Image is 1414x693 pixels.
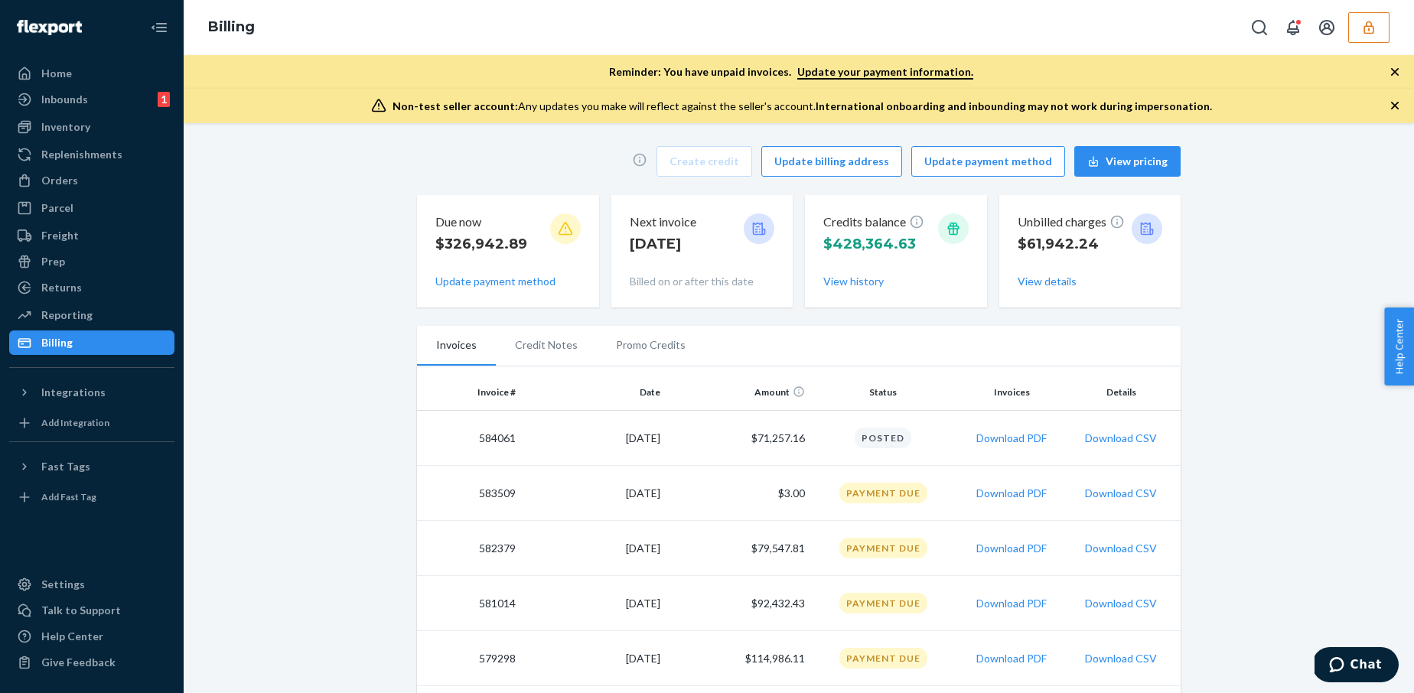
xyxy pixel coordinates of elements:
[1085,596,1157,611] button: Download CSV
[9,115,174,139] a: Inventory
[9,196,174,220] a: Parcel
[9,87,174,112] a: Inbounds1
[41,92,88,107] div: Inbounds
[823,274,884,289] button: View history
[976,596,1047,611] button: Download PDF
[9,411,174,435] a: Add Integration
[417,521,522,576] td: 582379
[666,521,811,576] td: $79,547.81
[1085,486,1157,501] button: Download CSV
[976,541,1047,556] button: Download PDF
[839,593,927,613] div: Payment Due
[666,576,811,631] td: $92,432.43
[666,631,811,686] td: $114,986.11
[393,99,518,112] span: Non-test seller account:
[435,213,527,231] p: Due now
[9,380,174,405] button: Integrations
[9,142,174,167] a: Replenishments
[41,200,73,216] div: Parcel
[9,330,174,355] a: Billing
[522,411,666,466] td: [DATE]
[208,18,255,35] a: Billing
[656,146,752,177] button: Create credit
[1085,541,1157,556] button: Download CSV
[41,147,122,162] div: Replenishments
[9,485,174,509] a: Add Fast Tag
[855,428,911,448] div: Posted
[666,466,811,521] td: $3.00
[41,280,82,295] div: Returns
[417,631,522,686] td: 579298
[839,483,927,503] div: Payment Due
[393,99,1212,114] div: Any updates you make will reflect against the seller's account.
[9,572,174,597] a: Settings
[1068,374,1181,411] th: Details
[41,577,85,592] div: Settings
[630,234,696,254] p: [DATE]
[41,173,78,188] div: Orders
[41,228,79,243] div: Freight
[41,307,93,323] div: Reporting
[41,655,116,670] div: Give Feedback
[1311,12,1342,43] button: Open account menu
[435,274,555,289] button: Update payment method
[41,385,106,400] div: Integrations
[522,374,666,411] th: Date
[956,374,1068,411] th: Invoices
[1278,12,1308,43] button: Open notifications
[41,603,121,618] div: Talk to Support
[41,335,73,350] div: Billing
[158,92,170,107] div: 1
[522,576,666,631] td: [DATE]
[1018,234,1125,254] p: $61,942.24
[522,466,666,521] td: [DATE]
[41,416,109,429] div: Add Integration
[9,624,174,649] a: Help Center
[976,486,1047,501] button: Download PDF
[9,598,174,623] button: Talk to Support
[417,466,522,521] td: 583509
[609,64,973,80] p: Reminder: You have unpaid invoices.
[976,431,1047,446] button: Download PDF
[417,374,522,411] th: Invoice #
[417,411,522,466] td: 584061
[1085,431,1157,446] button: Download CSV
[761,146,902,177] button: Update billing address
[1018,274,1077,289] button: View details
[9,275,174,300] a: Returns
[41,490,96,503] div: Add Fast Tag
[1315,647,1399,685] iframe: Opens a widget where you can chat to one of our agents
[17,20,82,35] img: Flexport logo
[41,66,72,81] div: Home
[1244,12,1275,43] button: Open Search Box
[666,374,811,411] th: Amount
[144,12,174,43] button: Close Navigation
[666,411,811,466] td: $71,257.16
[522,631,666,686] td: [DATE]
[1085,651,1157,666] button: Download CSV
[630,274,775,289] p: Billed on or after this date
[1074,146,1181,177] button: View pricing
[522,521,666,576] td: [DATE]
[976,651,1047,666] button: Download PDF
[496,326,597,364] li: Credit Notes
[9,168,174,193] a: Orders
[1018,213,1125,231] p: Unbilled charges
[823,213,924,231] p: Credits balance
[9,249,174,274] a: Prep
[839,648,927,669] div: Payment Due
[9,650,174,675] button: Give Feedback
[816,99,1212,112] span: International onboarding and inbounding may not work during impersonation.
[41,254,65,269] div: Prep
[41,459,90,474] div: Fast Tags
[9,61,174,86] a: Home
[1384,307,1414,386] button: Help Center
[417,326,496,366] li: Invoices
[41,119,90,135] div: Inventory
[196,5,267,50] ol: breadcrumbs
[811,374,956,411] th: Status
[435,234,527,254] p: $326,942.89
[911,146,1065,177] button: Update payment method
[9,303,174,327] a: Reporting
